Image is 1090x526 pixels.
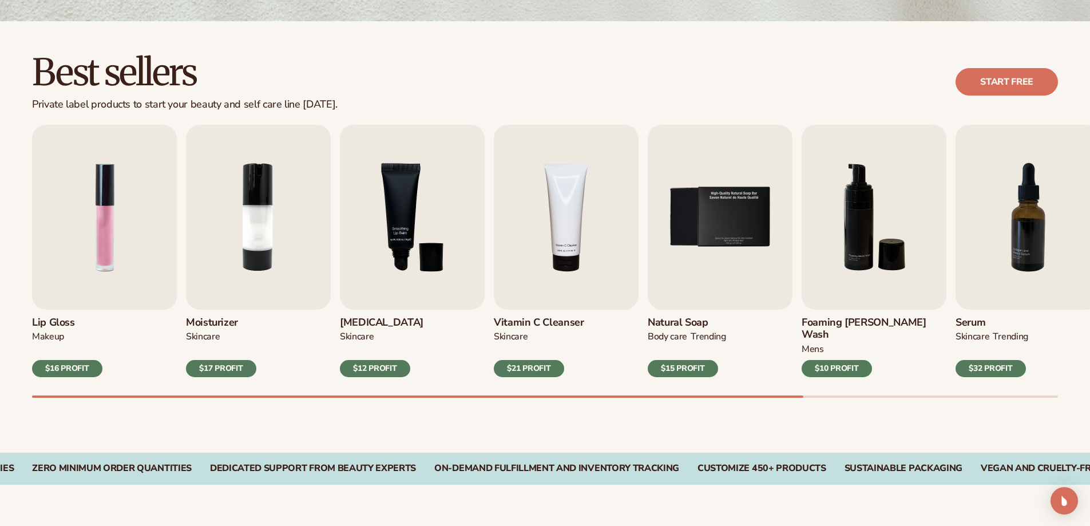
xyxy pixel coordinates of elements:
div: Open Intercom Messenger [1051,487,1078,515]
div: Dedicated Support From Beauty Experts [210,463,416,474]
div: $21 PROFIT [494,360,564,377]
div: On-Demand Fulfillment and Inventory Tracking [434,463,679,474]
div: SUSTAINABLE PACKAGING [845,463,962,474]
a: 2 / 9 [186,125,331,377]
h3: Serum [956,317,1028,329]
a: 1 / 9 [32,125,177,377]
h3: [MEDICAL_DATA] [340,317,423,329]
a: 6 / 9 [802,125,946,377]
div: SKINCARE [186,331,220,355]
div: SKINCARE [340,331,374,355]
div: $16 PROFIT [32,360,102,377]
div: MAKEUP [32,331,64,355]
div: mens [802,343,824,355]
div: TRENDING [993,331,1028,355]
h2: Best sellers [32,53,338,92]
div: $32 PROFIT [956,360,1026,377]
a: 4 / 9 [494,125,639,377]
div: Skincare [494,331,528,355]
a: 3 / 9 [340,125,485,377]
div: $17 PROFIT [186,360,256,377]
div: Zero Minimum Order QuantitieS [32,463,192,474]
div: CUSTOMIZE 450+ PRODUCTS [697,463,826,474]
h3: Foaming [PERSON_NAME] wash [802,317,946,341]
div: BODY Care [648,331,687,355]
div: Private label products to start your beauty and self care line [DATE]. [32,98,338,111]
div: TRENDING [691,331,726,355]
a: Start free [956,68,1058,96]
h3: Natural Soap [648,317,726,329]
h3: Moisturizer [186,317,256,329]
div: $15 PROFIT [648,360,718,377]
div: $10 PROFIT [802,360,872,377]
div: $12 PROFIT [340,360,410,377]
h3: Vitamin C Cleanser [494,317,584,329]
a: 5 / 9 [648,125,792,377]
div: SKINCARE [956,331,989,355]
h3: Lip Gloss [32,317,102,329]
